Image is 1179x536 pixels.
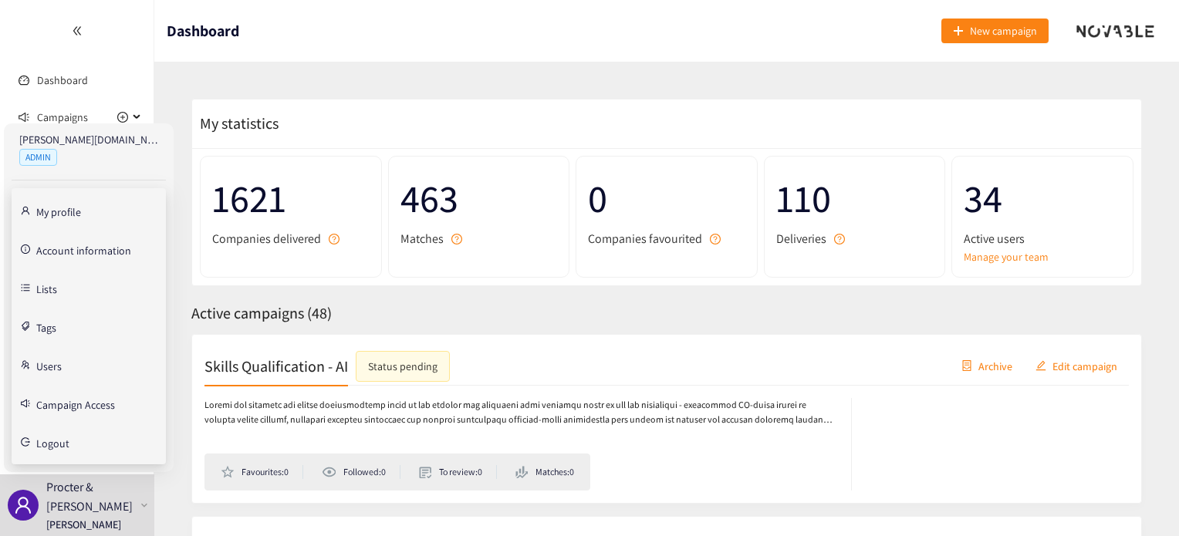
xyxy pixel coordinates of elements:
button: editEdit campaign [1024,353,1129,378]
a: Account information [36,242,131,256]
a: Campaign Access [36,396,115,410]
span: Companies delivered [212,229,321,248]
a: Users [36,358,62,372]
p: Procter & [PERSON_NAME] [46,477,134,516]
a: My profile [36,204,81,217]
button: plusNew campaign [941,19,1049,43]
span: My statistics [192,113,279,133]
span: question-circle [329,234,340,244]
li: Matches: 0 [515,465,574,479]
span: double-left [72,25,83,36]
a: Skills Qualification - AIStatus pendingcontainerArchiveeditEdit campaignLoremi dol sitametc adi e... [191,334,1142,504]
a: Lists [36,281,57,295]
span: Edit campaign [1052,357,1117,374]
a: Tags [36,319,56,333]
span: 1621 [212,168,370,229]
a: Dashboard [37,73,88,87]
span: 34 [964,168,1121,229]
button: containerArchive [950,353,1024,378]
span: 110 [776,168,934,229]
span: container [961,360,972,373]
span: Deliveries [776,229,826,248]
span: plus [953,25,964,38]
a: Manage your team [964,248,1121,265]
span: Active users [964,229,1025,248]
span: sound [19,112,29,123]
span: 0 [588,168,745,229]
span: edit [1035,360,1046,373]
p: [PERSON_NAME][DOMAIN_NAME][EMAIL_ADDRESS][DOMAIN_NAME] [19,131,158,148]
span: question-circle [451,234,462,244]
span: Logout [36,438,69,449]
span: question-circle [710,234,721,244]
div: Status pending [368,357,437,374]
span: 463 [400,168,558,229]
span: plus-circle [117,112,128,123]
span: user [14,496,32,514]
li: To review: 0 [419,465,497,479]
span: Companies favourited [588,229,702,248]
span: Active campaigns ( 48 ) [191,303,332,323]
p: Loremi dol sitametc adi elitse doeiusmodtemp incid ut lab etdolor mag aliquaeni admi veniamqu nos... [204,398,836,427]
span: Campaigns [37,102,88,133]
h2: Skills Qualification - AI [204,355,348,376]
span: Matches [400,229,444,248]
span: question-circle [834,234,845,244]
span: New campaign [970,22,1037,39]
span: Archive [978,357,1012,374]
span: logout [21,437,30,447]
li: Followed: 0 [322,465,400,479]
iframe: Chat Widget [1102,462,1179,536]
p: [PERSON_NAME] [46,516,121,533]
li: Favourites: 0 [221,465,303,479]
span: ADMIN [19,149,57,166]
